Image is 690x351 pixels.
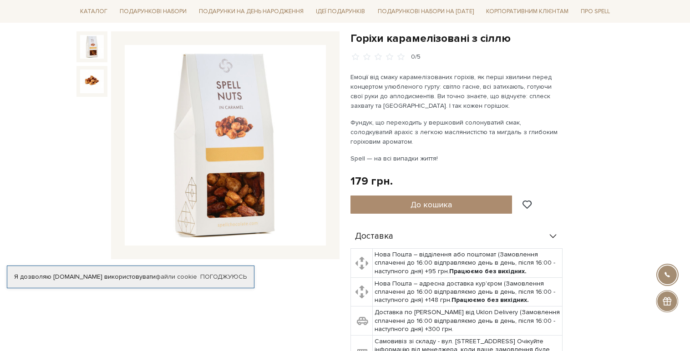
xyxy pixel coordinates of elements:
[373,277,563,306] td: Нова Пошта – адресна доставка кур'єром (Замовлення сплаченні до 16:00 відправляємо день в день, п...
[350,174,393,188] div: 179 грн.
[195,5,307,19] a: Подарунки на День народження
[350,196,512,214] button: До кошика
[76,5,111,19] a: Каталог
[449,267,527,275] b: Працюємо без вихідних.
[374,4,477,19] a: Подарункові набори на [DATE]
[156,273,197,281] a: файли cookie
[373,249,563,278] td: Нова Пошта – відділення або поштомат (Замовлення сплаченні до 16:00 відправляємо день в день, піс...
[80,35,104,59] img: Горіхи карамелізовані з сіллю
[80,70,104,93] img: Горіхи карамелізовані з сіллю
[452,296,529,304] b: Працюємо без вихідних.
[125,45,326,246] img: Горіхи карамелізовані з сіллю
[411,200,452,210] span: До кошика
[350,72,564,110] p: Емоції від смаку карамелізованих горіхів, як перші хвилини перед концертом улюбленого гурту: світ...
[350,31,614,45] h1: Горіхи карамелізовані з сіллю
[482,4,572,19] a: Корпоративним клієнтам
[116,5,190,19] a: Подарункові набори
[373,306,563,336] td: Доставка по [PERSON_NAME] від Uklon Delivery (Замовлення сплаченні до 16:00 відправляємо день в д...
[7,273,254,281] div: Я дозволяю [DOMAIN_NAME] використовувати
[350,154,564,163] p: Spell — на всі випадки життя!
[411,53,421,61] div: 0/5
[350,118,564,146] p: Фундук, що переходить у вершковий солонуватий смак, солодкуватий арахіс з легкою маслянистістю та...
[312,5,369,19] a: Ідеї подарунків
[355,232,393,241] span: Доставка
[200,273,247,281] a: Погоджуюсь
[577,5,614,19] a: Про Spell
